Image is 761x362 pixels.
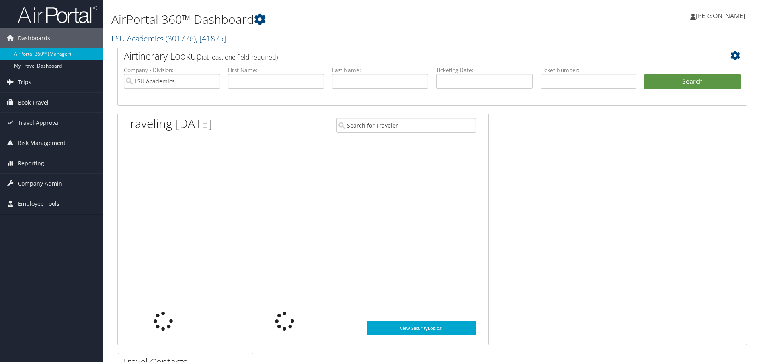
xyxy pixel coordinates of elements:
[18,28,50,48] span: Dashboards
[124,49,688,63] h2: Airtinerary Lookup
[18,194,59,214] span: Employee Tools
[332,66,428,74] label: Last Name:
[18,93,49,112] span: Book Travel
[111,33,226,44] a: LSU Academics
[18,174,62,194] span: Company Admin
[436,66,533,74] label: Ticketing Date:
[196,33,226,44] span: , [ 41875 ]
[690,4,753,28] a: [PERSON_NAME]
[18,113,60,133] span: Travel Approval
[124,115,212,132] h1: Traveling [DATE]
[18,153,44,173] span: Reporting
[111,11,539,28] h1: AirPortal 360™ Dashboard
[202,53,278,62] span: (at least one field required)
[541,66,637,74] label: Ticket Number:
[696,12,745,20] span: [PERSON_NAME]
[644,74,741,90] button: Search
[18,5,97,24] img: airportal-logo.png
[18,72,31,92] span: Trips
[124,66,220,74] label: Company - Division:
[367,321,476,335] a: View SecurityLogic®
[166,33,196,44] span: ( 301776 )
[336,118,476,133] input: Search for Traveler
[18,133,66,153] span: Risk Management
[228,66,324,74] label: First Name:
